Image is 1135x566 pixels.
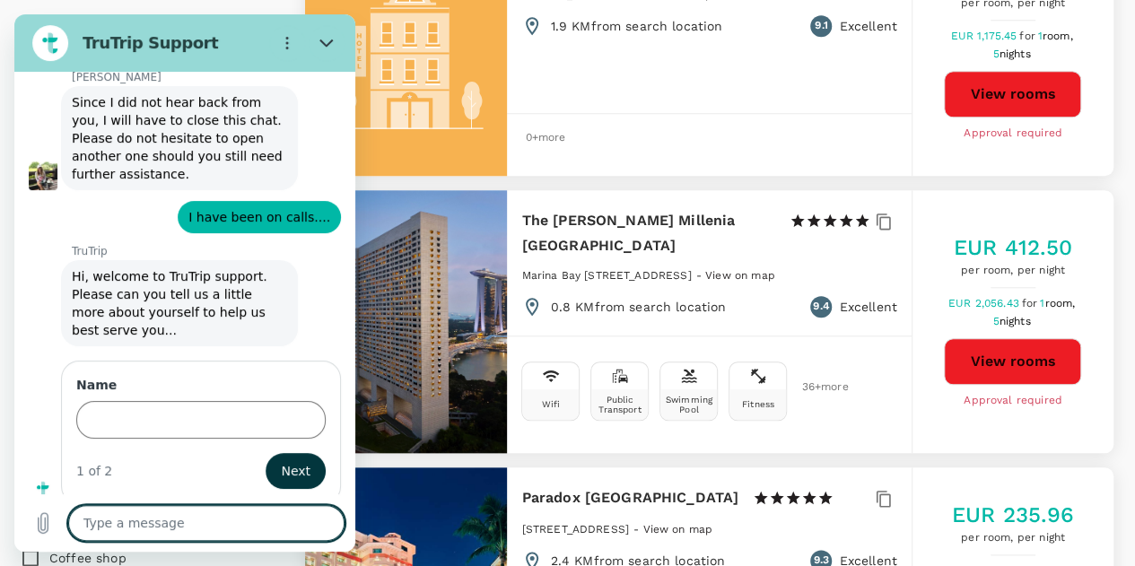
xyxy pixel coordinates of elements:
[642,521,712,536] a: View on map
[954,233,1073,262] h5: EUR 412.50
[705,269,775,282] span: View on map
[964,392,1062,410] span: Approval required
[550,17,722,35] p: 1.9 KM from search location
[1038,30,1076,42] span: 1
[950,30,1019,42] span: EUR 1,175.45
[992,48,1033,60] span: 5
[992,315,1033,327] span: 5
[57,255,257,323] span: Hi, welcome to TruTrip support. Please can you tell us a little more about yourself to help us be...
[550,298,726,316] p: 0.8 KM from search location
[964,125,1062,143] span: Approval required
[664,395,713,414] div: Swimming Pool
[542,399,561,409] div: Wifi
[813,298,829,316] span: 9.4
[174,196,316,210] span: I have been on calls....
[633,523,642,536] span: -
[1022,297,1040,309] span: for
[521,208,774,258] h6: The [PERSON_NAME] Millenia [GEOGRAPHIC_DATA]
[251,439,311,475] button: Next
[14,14,355,552] iframe: Messaging window
[954,262,1073,280] span: per room, per night
[525,132,552,144] span: 0 + more
[944,71,1081,118] button: View rooms
[49,551,127,565] span: Coffee shop
[255,11,291,47] button: Options menu
[952,501,1075,529] h5: EUR 235.96
[62,361,311,379] label: Name
[11,491,47,527] button: Upload file
[57,230,341,244] p: TruTrip
[521,269,691,282] span: Marina Bay [STREET_ADDRESS]
[1043,30,1073,42] span: room,
[57,56,341,70] p: [PERSON_NAME]
[521,523,628,536] span: [STREET_ADDRESS]
[696,269,705,282] span: -
[1000,315,1031,327] span: nights
[839,298,896,316] p: Excellent
[57,81,272,167] span: Since I did not hear back from you, I will have to close this chat. Please do not hesitate to ope...
[1040,297,1078,309] span: 1
[742,399,774,409] div: Fitness
[62,448,98,466] div: 1 of 2
[801,381,828,393] span: 36 + more
[948,297,1022,309] span: EUR 2,056.43
[944,338,1081,385] button: View rooms
[1000,48,1031,60] span: nights
[521,485,738,510] h6: Paradox [GEOGRAPHIC_DATA]
[294,11,330,47] button: Close
[1019,30,1037,42] span: for
[705,267,775,282] a: View on map
[595,395,644,414] div: Public Transport
[815,17,827,35] span: 9.1
[1044,297,1075,309] span: room,
[266,446,296,467] span: Next
[642,523,712,536] span: View on map
[839,17,896,35] p: Excellent
[68,18,248,39] h2: TruTrip Support
[952,529,1075,547] span: per room, per night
